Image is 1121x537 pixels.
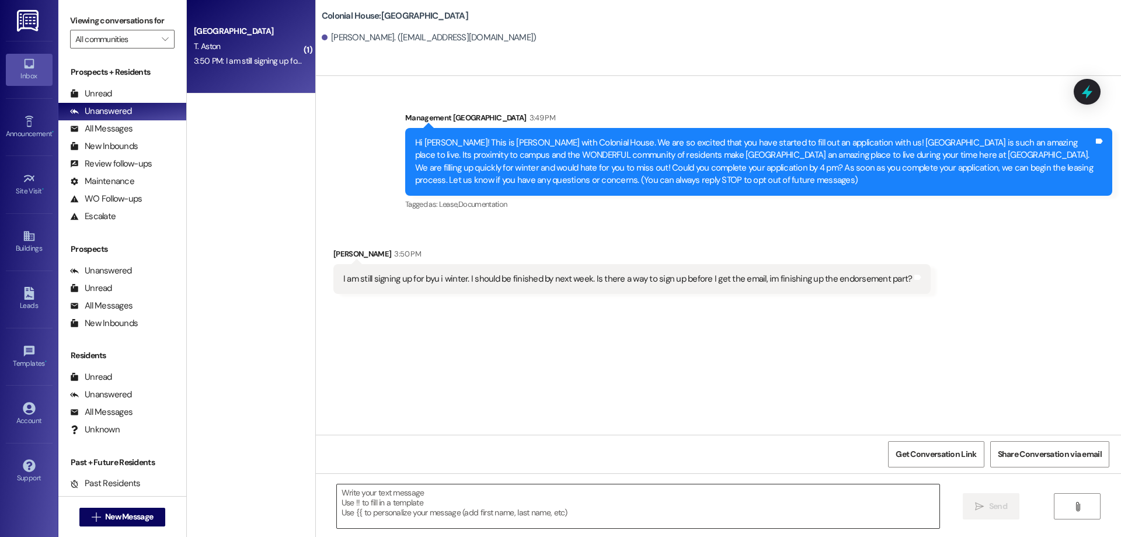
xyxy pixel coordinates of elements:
[6,54,53,85] a: Inbox
[52,128,54,136] span: •
[45,358,47,366] span: •
[58,456,186,469] div: Past + Future Residents
[998,448,1102,460] span: Share Conversation via email
[896,448,976,460] span: Get Conversation Link
[70,317,138,330] div: New Inbounds
[70,210,116,223] div: Escalate
[989,500,1007,512] span: Send
[58,349,186,362] div: Residents
[6,226,53,258] a: Buildings
[322,32,537,44] div: [PERSON_NAME]. ([EMAIL_ADDRESS][DOMAIN_NAME])
[70,282,112,295] div: Unread
[70,265,132,277] div: Unanswered
[92,512,100,522] i: 
[79,508,166,526] button: New Message
[527,112,555,124] div: 3:49 PM
[70,140,138,153] div: New Inbounds
[458,199,507,209] span: Documentation
[70,389,132,401] div: Unanswered
[194,25,302,37] div: [GEOGRAPHIC_DATA]
[975,502,984,511] i: 
[70,477,141,490] div: Past Residents
[405,112,1112,128] div: Management [GEOGRAPHIC_DATA]
[58,66,186,78] div: Prospects + Residents
[70,406,133,418] div: All Messages
[888,441,984,467] button: Get Conversation Link
[6,283,53,315] a: Leads
[6,399,53,430] a: Account
[70,88,112,100] div: Unread
[6,456,53,487] a: Support
[70,12,175,30] label: Viewing conversations for
[6,341,53,373] a: Templates •
[963,493,1019,519] button: Send
[70,193,142,205] div: WO Follow-ups
[990,441,1109,467] button: Share Conversation via email
[75,30,156,48] input: All communities
[162,34,168,44] i: 
[70,123,133,135] div: All Messages
[391,248,420,260] div: 3:50 PM
[70,371,112,383] div: Unread
[42,185,44,193] span: •
[6,169,53,200] a: Site Visit •
[333,248,931,264] div: [PERSON_NAME]
[415,137,1094,187] div: Hi [PERSON_NAME]! This is [PERSON_NAME] with Colonial House. We are so excited that you have star...
[322,10,468,22] b: Colonial House: [GEOGRAPHIC_DATA]
[439,199,458,209] span: Lease ,
[70,105,132,117] div: Unanswered
[70,158,152,170] div: Review follow-ups
[194,41,220,51] span: T. Aston
[70,424,120,436] div: Unknown
[405,196,1112,213] div: Tagged as:
[105,511,153,523] span: New Message
[17,10,41,32] img: ResiDesk Logo
[70,300,133,312] div: All Messages
[194,56,747,66] div: 3:50 PM: I am still signing up for byu i winter. I should be finished by next week. Is there a wa...
[70,175,134,188] div: Maintenance
[1073,502,1082,511] i: 
[58,243,186,255] div: Prospects
[343,273,913,285] div: I am still signing up for byu i winter. I should be finished by next week. Is there a way to sign...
